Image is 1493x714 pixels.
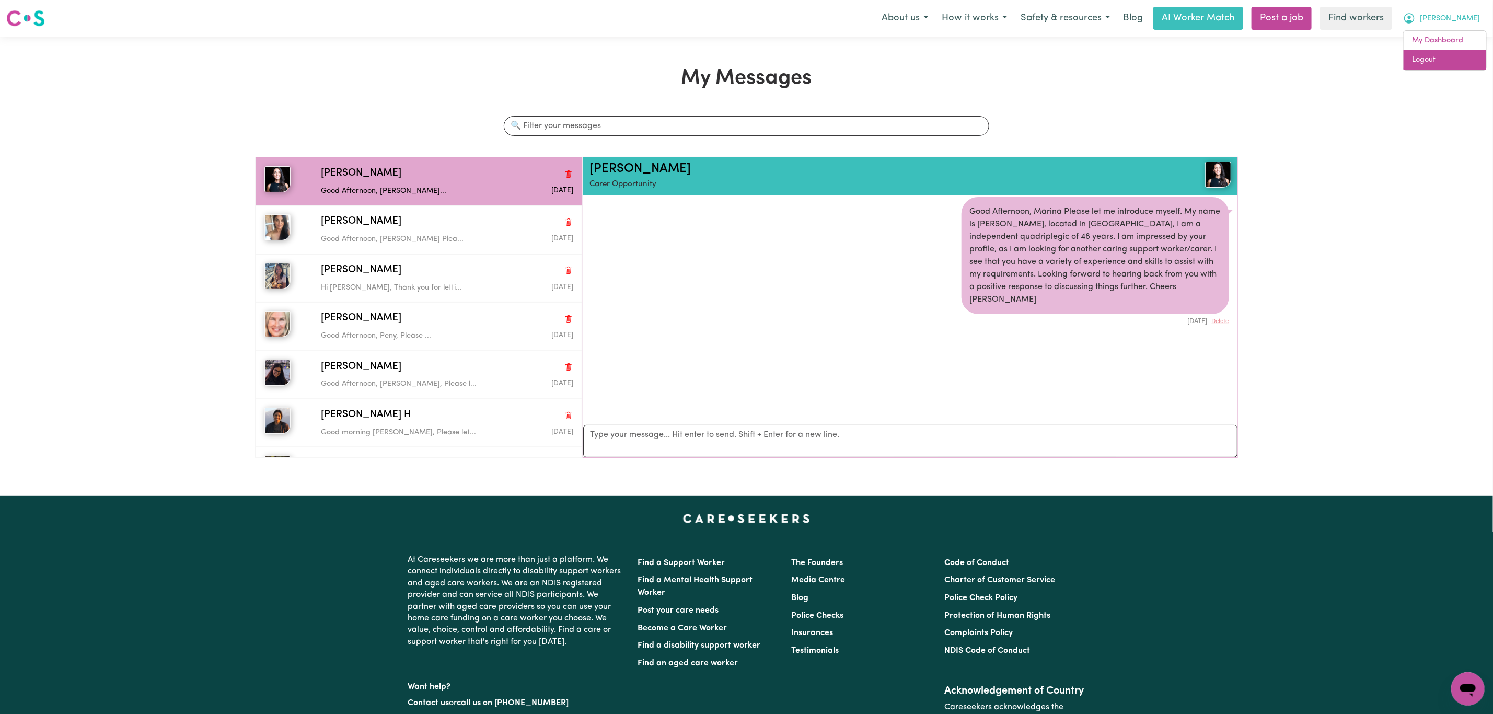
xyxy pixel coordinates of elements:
[944,629,1013,637] a: Complaints Policy
[638,559,725,567] a: Find a Support Worker
[1124,162,1231,188] a: Marina F
[944,647,1030,655] a: NDIS Code of Conduct
[256,205,582,254] button: Suzanne Rae C[PERSON_NAME]Delete conversationGood Afternoon, [PERSON_NAME] Plea...Message sent on...
[457,699,569,707] a: call us on [PHONE_NUMBER]
[264,166,291,192] img: Marina F
[256,351,582,399] button: Zoe E[PERSON_NAME]Delete conversationGood Afternoon, [PERSON_NAME], Please l...Message sent on Ma...
[638,576,753,597] a: Find a Mental Health Support Worker
[321,408,411,423] span: [PERSON_NAME] H
[791,647,839,655] a: Testimonials
[1014,7,1117,29] button: Safety & resources
[1252,7,1312,30] a: Post a job
[1320,7,1392,30] a: Find workers
[321,234,489,245] p: Good Afternoon, [PERSON_NAME] Plea...
[321,311,401,326] span: [PERSON_NAME]
[1205,162,1231,188] img: View Marina F's profile
[321,282,489,294] p: Hi [PERSON_NAME], Thank you for letti...
[321,456,365,471] span: Jemima Y
[504,116,989,136] input: 🔍 Filter your messages
[589,179,1124,191] p: Carer Opportunity
[1212,317,1229,326] button: Delete
[551,235,573,242] span: Message sent on September 2, 2025
[408,677,626,693] p: Want help?
[589,163,691,175] a: [PERSON_NAME]
[683,514,810,523] a: Careseekers home page
[791,629,833,637] a: Insurances
[564,215,573,229] button: Delete conversation
[264,311,291,337] img: Penny M
[321,166,401,181] span: [PERSON_NAME]
[944,559,1009,567] a: Code of Conduct
[321,186,489,197] p: Good Afternoon, [PERSON_NAME]...
[321,378,489,390] p: Good Afternoon, [PERSON_NAME], Please l...
[962,314,1229,326] div: [DATE]
[944,594,1017,602] a: Police Check Policy
[256,399,582,447] button: Ranu H[PERSON_NAME] HDelete conversationGood morning [PERSON_NAME], Please let...Message sent on ...
[551,380,573,387] span: Message sent on May 2, 2025
[551,284,573,291] span: Message sent on June 0, 2025
[264,456,291,482] img: Jemima Y
[551,429,573,435] span: Message sent on April 2, 2025
[1404,31,1486,51] a: My Dashboard
[256,302,582,350] button: Penny M[PERSON_NAME]Delete conversationGood Afternoon, Peny, Please ...Message sent on May 2, 2025
[791,576,845,584] a: Media Centre
[944,612,1050,620] a: Protection of Human Rights
[408,699,449,707] a: Contact us
[564,408,573,422] button: Delete conversation
[1403,30,1487,71] div: My Account
[6,9,45,28] img: Careseekers logo
[1420,13,1480,25] span: [PERSON_NAME]
[638,641,761,650] a: Find a disability support worker
[264,214,291,240] img: Suzanne Rae C
[638,624,727,632] a: Become a Care Worker
[564,167,573,180] button: Delete conversation
[264,360,291,386] img: Zoe E
[638,659,738,667] a: Find an aged care worker
[962,197,1229,314] div: Good Afternoon, Marina Please let me introduce myself. My name is [PERSON_NAME], located in [GEOG...
[1153,7,1243,30] a: AI Worker Match
[321,330,489,342] p: Good Afternoon, Peny, Please ...
[551,187,573,194] span: Message sent on September 2, 2025
[1451,672,1485,706] iframe: Button to launch messaging window, conversation in progress
[791,559,843,567] a: The Founders
[944,685,1085,697] h2: Acknowledgement of Country
[321,427,489,439] p: Good morning [PERSON_NAME], Please let...
[944,576,1055,584] a: Charter of Customer Service
[321,263,401,278] span: [PERSON_NAME]
[564,457,573,470] button: Delete conversation
[791,612,843,620] a: Police Checks
[564,263,573,277] button: Delete conversation
[564,312,573,326] button: Delete conversation
[264,263,291,289] img: Elizabeth Santos S
[6,6,45,30] a: Careseekers logo
[408,693,626,713] p: or
[1117,7,1149,30] a: Blog
[1396,7,1487,29] button: My Account
[255,66,1238,91] h1: My Messages
[564,360,573,374] button: Delete conversation
[256,254,582,302] button: Elizabeth Santos S[PERSON_NAME]Delete conversationHi [PERSON_NAME], Thank you for letti...Message...
[321,214,401,229] span: [PERSON_NAME]
[256,447,582,495] button: Jemima YJemima YDelete conversationGood morning [PERSON_NAME], Please l...Message sent on April 2...
[1404,50,1486,70] a: Logout
[408,550,626,652] p: At Careseekers we are more than just a platform. We connect individuals directly to disability su...
[256,157,582,205] button: Marina F[PERSON_NAME]Delete conversationGood Afternoon, [PERSON_NAME]...Message sent on September...
[321,360,401,375] span: [PERSON_NAME]
[935,7,1014,29] button: How it works
[264,408,291,434] img: Ranu H
[791,594,808,602] a: Blog
[551,332,573,339] span: Message sent on May 2, 2025
[638,606,719,615] a: Post your care needs
[875,7,935,29] button: About us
